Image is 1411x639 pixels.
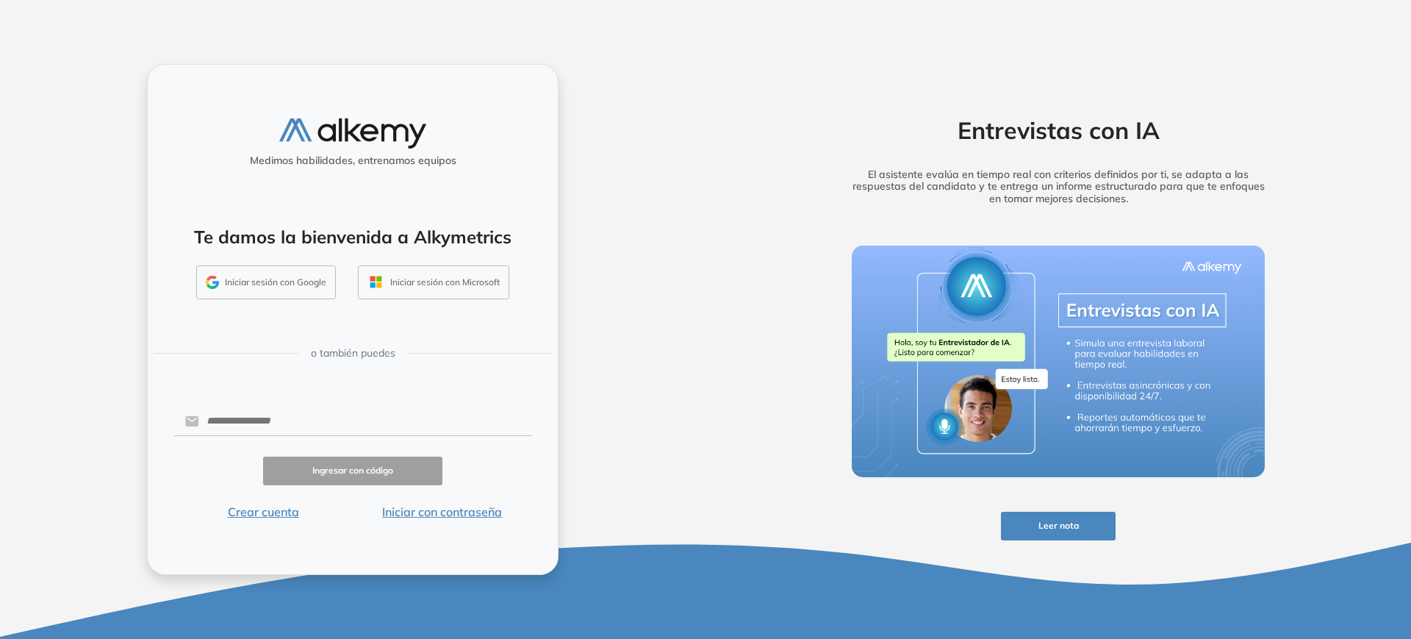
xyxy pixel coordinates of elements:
img: GMAIL_ICON [206,276,219,289]
button: Leer nota [1001,512,1116,540]
div: Widget de chat [1146,468,1411,639]
h4: Te damos la bienvenida a Alkymetrics [167,226,539,248]
img: OUTLOOK_ICON [367,274,384,290]
button: Ingresar con código [263,457,442,485]
h2: Entrevistas con IA [829,116,1288,144]
button: Crear cuenta [173,503,353,521]
iframe: Chat Widget [1146,468,1411,639]
img: img-more-info [852,246,1265,478]
button: Iniciar sesión con Google [196,265,336,299]
button: Iniciar con contraseña [353,503,532,521]
img: logo-alkemy [279,118,426,149]
span: o también puedes [311,346,395,361]
h5: El asistente evalúa en tiempo real con criterios definidos por ti, se adapta a las respuestas del... [829,168,1288,205]
h5: Medimos habilidades, entrenamos equipos [154,154,552,167]
button: Iniciar sesión con Microsoft [358,265,509,299]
